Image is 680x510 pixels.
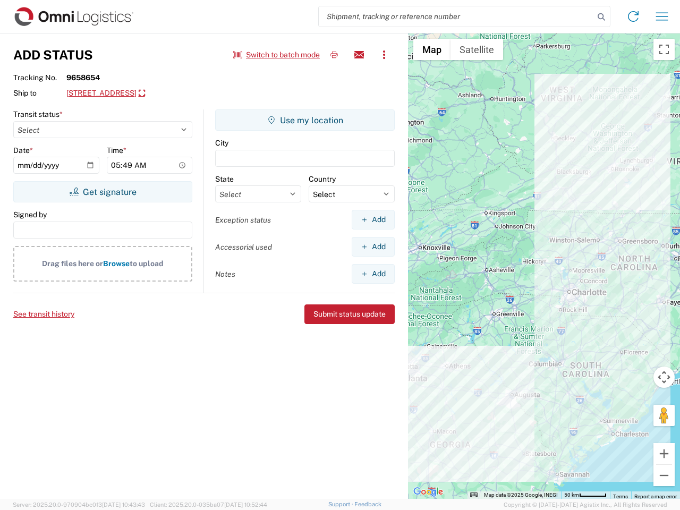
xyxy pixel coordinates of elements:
button: Use my location [215,109,395,131]
span: Client: 2025.20.0-035ba07 [150,501,267,508]
button: Add [352,237,395,257]
button: Add [352,210,395,229]
input: Shipment, tracking or reference number [319,6,594,27]
button: Zoom in [653,443,675,464]
label: Notes [215,269,235,279]
label: Country [309,174,336,184]
label: Time [107,146,126,155]
label: Accessorial used [215,242,272,252]
button: Show street map [413,39,450,60]
span: Map data ©2025 Google, INEGI [484,492,558,498]
button: Switch to batch mode [233,46,320,64]
button: Map Scale: 50 km per 48 pixels [561,491,610,499]
strong: 9658654 [66,73,100,82]
button: Submit status update [304,304,395,324]
a: Support [328,501,355,507]
label: Date [13,146,33,155]
span: to upload [130,259,164,268]
span: Tracking No. [13,73,66,82]
button: Zoom out [653,465,675,486]
h3: Add Status [13,47,93,63]
span: Copyright © [DATE]-[DATE] Agistix Inc., All Rights Reserved [504,500,667,509]
label: State [215,174,234,184]
button: Toggle fullscreen view [653,39,675,60]
span: 50 km [564,492,579,498]
a: Open this area in Google Maps (opens a new window) [411,485,446,499]
button: Drag Pegman onto the map to open Street View [653,405,675,426]
button: Keyboard shortcuts [470,491,478,499]
button: Add [352,264,395,284]
button: Get signature [13,181,192,202]
span: Browse [103,259,130,268]
button: Show satellite imagery [450,39,503,60]
a: Terms [613,494,628,499]
span: [DATE] 10:43:43 [102,501,145,508]
span: [DATE] 10:52:44 [224,501,267,508]
button: Map camera controls [653,367,675,388]
a: Report a map error [634,494,677,499]
span: Ship to [13,88,66,98]
span: Drag files here or [42,259,103,268]
label: Exception status [215,215,271,225]
label: Signed by [13,210,47,219]
label: Transit status [13,109,63,119]
label: City [215,138,228,148]
a: Feedback [354,501,381,507]
button: See transit history [13,305,74,323]
a: [STREET_ADDRESS] [66,84,145,103]
span: Server: 2025.20.0-970904bc0f3 [13,501,145,508]
img: Google [411,485,446,499]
